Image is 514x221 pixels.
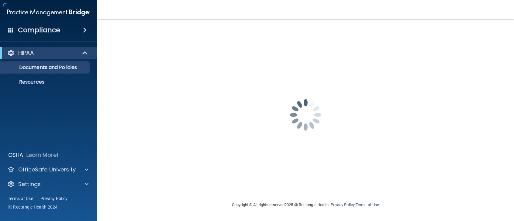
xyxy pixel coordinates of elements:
a: Privacy Policy [331,202,355,207]
p: Documents and Policies [4,64,87,71]
a: HIPAA [7,49,88,57]
p: Learn More! [26,151,59,159]
span: Ⓒ Rectangle Health 2024 [8,204,58,210]
a: Terms of Use [356,202,379,207]
img: PMB logo [7,6,90,19]
a: Settings [7,181,88,188]
p: OfficeSafe University [18,166,76,173]
div: Copyright © All rights reserved 2025 @ Rectangle Health | | [195,195,417,215]
p: Settings [18,181,41,188]
p: OSHA [8,151,23,159]
a: Privacy Policy [40,195,68,202]
h4: Compliance [18,26,60,34]
p: Resources [4,79,87,85]
img: spinner.e123f6fc.gif [275,85,336,145]
a: Terms of Use [8,195,33,202]
p: HIPAA [18,49,34,57]
a: OfficeSafe University [7,166,88,173]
